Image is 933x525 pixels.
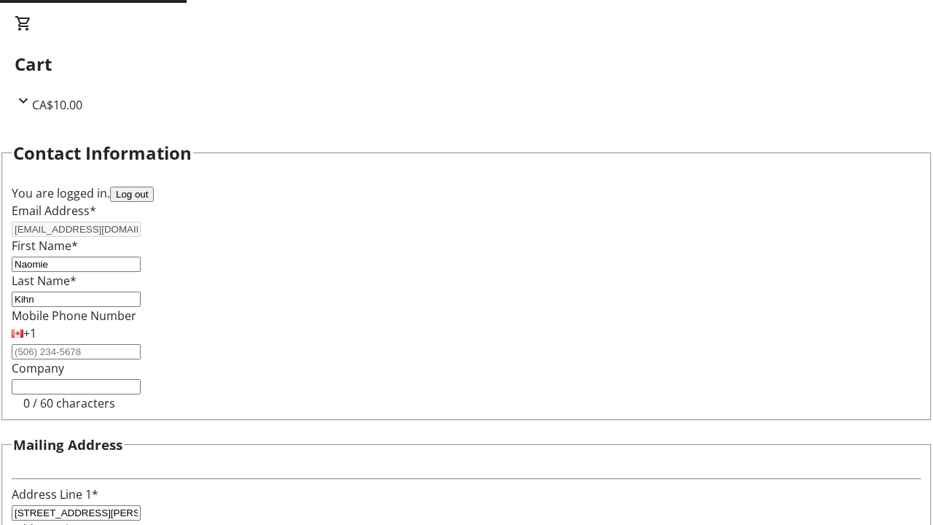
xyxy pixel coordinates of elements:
[23,395,115,411] tr-character-limit: 0 / 60 characters
[12,344,141,359] input: (506) 234-5678
[13,140,192,166] h2: Contact Information
[15,51,918,77] h2: Cart
[12,505,141,521] input: Address
[12,184,921,202] div: You are logged in.
[12,203,96,219] label: Email Address*
[12,486,98,502] label: Address Line 1*
[12,273,77,289] label: Last Name*
[12,360,64,376] label: Company
[12,308,136,324] label: Mobile Phone Number
[13,435,122,455] h3: Mailing Address
[12,238,78,254] label: First Name*
[110,187,154,202] button: Log out
[15,15,918,114] div: CartCA$10.00
[32,97,82,113] span: CA$10.00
